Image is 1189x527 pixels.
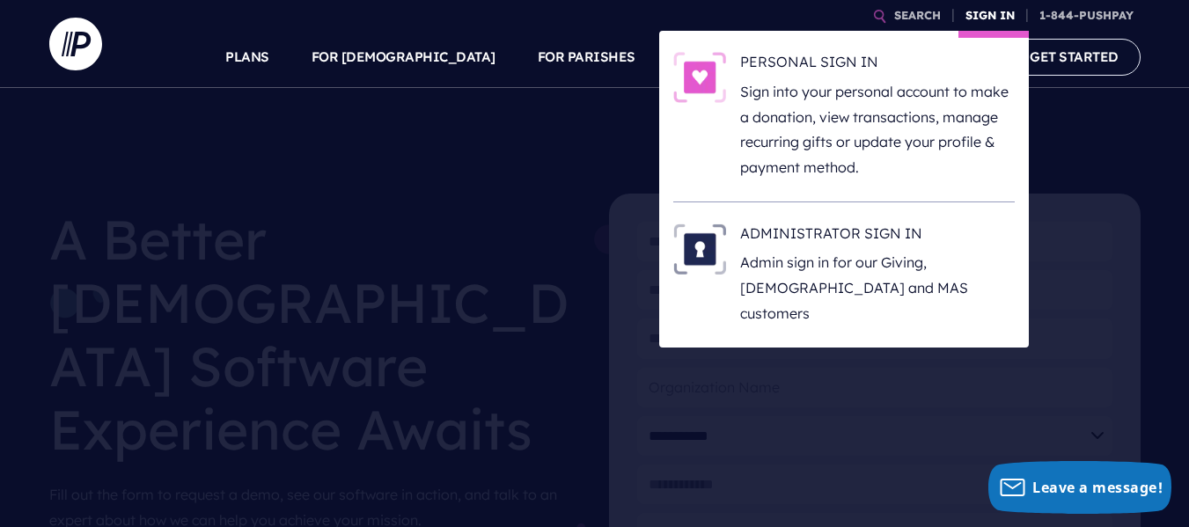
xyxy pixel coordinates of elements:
a: PERSONAL SIGN IN - Illustration PERSONAL SIGN IN Sign into your personal account to make a donati... [673,52,1015,180]
img: PERSONAL SIGN IN - Illustration [673,52,726,103]
a: COMPANY [901,26,966,88]
img: ADMINISTRATOR SIGN IN - Illustration [673,223,726,274]
h6: ADMINISTRATOR SIGN IN [740,223,1015,250]
h6: PERSONAL SIGN IN [740,52,1015,78]
a: PLANS [225,26,269,88]
a: ADMINISTRATOR SIGN IN - Illustration ADMINISTRATOR SIGN IN Admin sign in for our Giving, [DEMOGRA... [673,223,1015,326]
a: SOLUTIONS [678,26,756,88]
span: Leave a message! [1032,478,1163,497]
a: GET STARTED [1008,39,1141,75]
a: FOR PARISHES [538,26,635,88]
p: Admin sign in for our Giving, [DEMOGRAPHIC_DATA] and MAS customers [740,250,1015,326]
button: Leave a message! [988,461,1171,514]
a: FOR [DEMOGRAPHIC_DATA] [312,26,495,88]
a: EXPLORE [797,26,859,88]
p: Sign into your personal account to make a donation, view transactions, manage recurring gifts or ... [740,79,1015,180]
